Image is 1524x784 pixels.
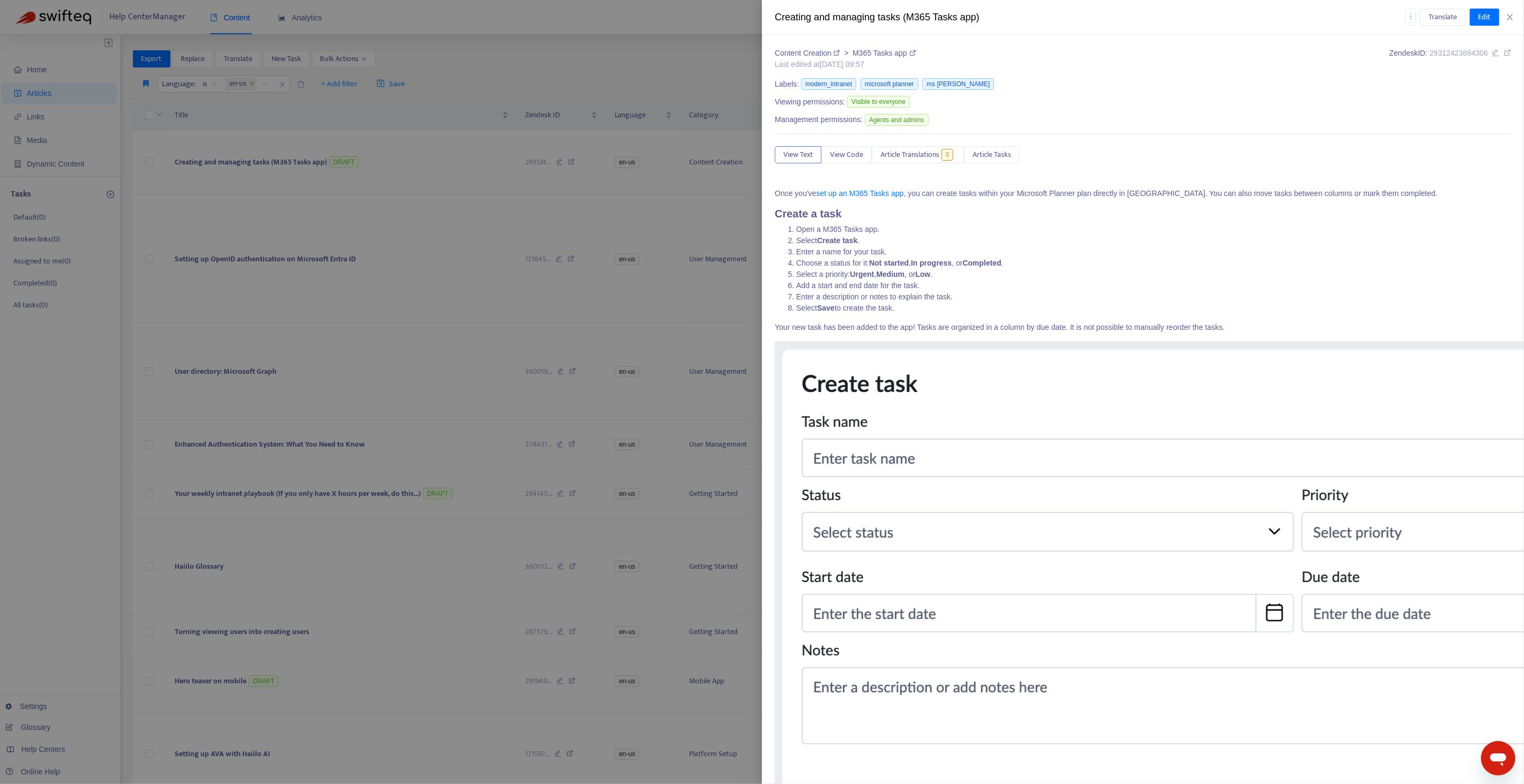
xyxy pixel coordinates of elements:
[861,78,918,90] span: microsoft planner
[1506,13,1514,21] span: close
[865,114,929,126] span: Agents and admins
[775,188,1511,199] p: Once you've , you can create tasks within your Microsoft Planner plan directly in [GEOGRAPHIC_DAT...
[1481,741,1515,775] iframe: Button to launch messaging window
[796,291,1511,303] li: Enter a description or notes to explain the task.
[783,149,813,161] span: View Text
[817,304,835,312] strong: Save
[796,235,1511,246] li: Select .
[796,269,1511,280] li: Select a priority: , , or .
[796,280,1511,291] li: Add a start and end date for the task.
[796,258,1511,269] li: Choose a status for it: , , or .
[816,189,903,198] a: set up an M365 Tasks app
[775,146,821,163] button: View Text
[872,146,964,163] button: Article Translations0
[850,270,874,278] strong: Urgent
[911,259,952,267] strong: In progress
[962,259,1001,267] strong: Completed
[775,96,845,108] span: Viewing permissions:
[916,270,931,278] strong: Low
[775,114,863,125] span: Management permissions:
[922,78,994,90] span: ms [PERSON_NAME]
[775,79,799,90] span: Labels:
[796,303,1511,314] li: Select to create the task.
[817,236,858,245] strong: Create task
[853,49,916,57] a: M365 Tasks app
[869,259,909,267] strong: Not started
[821,146,872,163] button: View Code
[1430,49,1488,57] span: 29312423884306
[1429,11,1457,23] span: Translate
[775,49,842,57] a: Content Creation
[775,48,916,59] div: >
[942,149,954,161] span: 0
[1503,12,1518,22] button: Close
[1407,13,1415,20] span: more
[1470,9,1499,26] button: Edit
[796,224,1511,235] li: Open a M365 Tasks app.
[973,149,1011,161] span: Article Tasks
[1478,11,1491,23] span: Edit
[775,10,1406,25] div: Creating and managing tasks (M365 Tasks app)
[1406,9,1416,26] button: more
[964,146,1020,163] button: Article Tasks
[847,96,910,108] span: Visible to everyone
[796,246,1511,258] li: Enter a name for your task.
[1420,9,1466,26] button: Translate
[775,208,842,220] strong: Create a task
[775,322,1511,333] p: Your new task has been added to the app! Tasks are organized in a column by due date. It is not p...
[880,149,939,161] span: Article Translations
[775,59,916,70] div: Last edited at [DATE] 09:57
[1389,48,1511,70] div: Zendesk ID:
[801,78,856,90] span: modern_intranet
[876,270,905,278] strong: Medium
[830,149,863,161] span: View Code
